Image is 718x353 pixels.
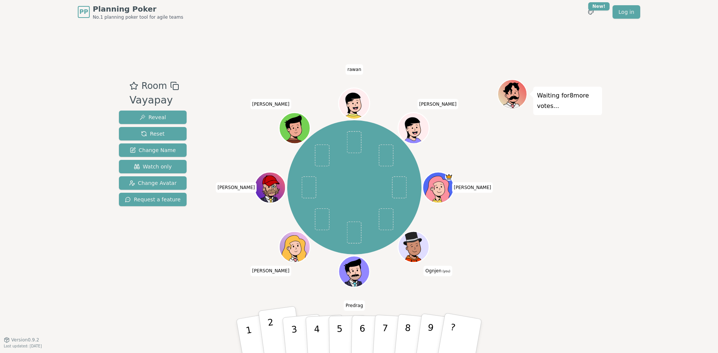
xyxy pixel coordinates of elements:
[4,344,42,348] span: Last updated: [DATE]
[139,114,166,121] span: Reveal
[129,79,138,93] button: Add as favourite
[129,179,177,187] span: Change Avatar
[537,90,598,111] p: Waiting for 8 more votes...
[442,270,451,273] span: (you)
[452,182,493,193] span: Click to change your name
[346,64,363,75] span: Click to change your name
[399,232,429,261] button: Click to change your avatar
[119,160,187,173] button: Watch only
[424,266,452,276] span: Click to change your name
[445,173,453,181] span: Marko is the host
[11,337,39,343] span: Version 0.9.2
[216,182,257,193] span: Click to change your name
[250,99,291,109] span: Click to change your name
[125,196,181,203] span: Request a feature
[417,99,458,109] span: Click to change your name
[119,143,187,157] button: Change Name
[584,5,598,19] button: New!
[250,266,291,276] span: Click to change your name
[4,337,39,343] button: Version0.9.2
[119,193,187,206] button: Request a feature
[93,4,183,14] span: Planning Poker
[119,111,187,124] button: Reveal
[119,127,187,140] button: Reset
[79,7,88,16] span: PP
[613,5,640,19] a: Log in
[141,79,167,93] span: Room
[129,93,179,108] div: Vayapay
[78,4,183,20] a: PPPlanning PokerNo.1 planning poker tool for agile teams
[93,14,183,20] span: No.1 planning poker tool for agile teams
[141,130,165,137] span: Reset
[130,146,176,154] span: Change Name
[344,300,365,311] span: Click to change your name
[134,163,172,170] span: Watch only
[588,2,610,10] div: New!
[119,176,187,190] button: Change Avatar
